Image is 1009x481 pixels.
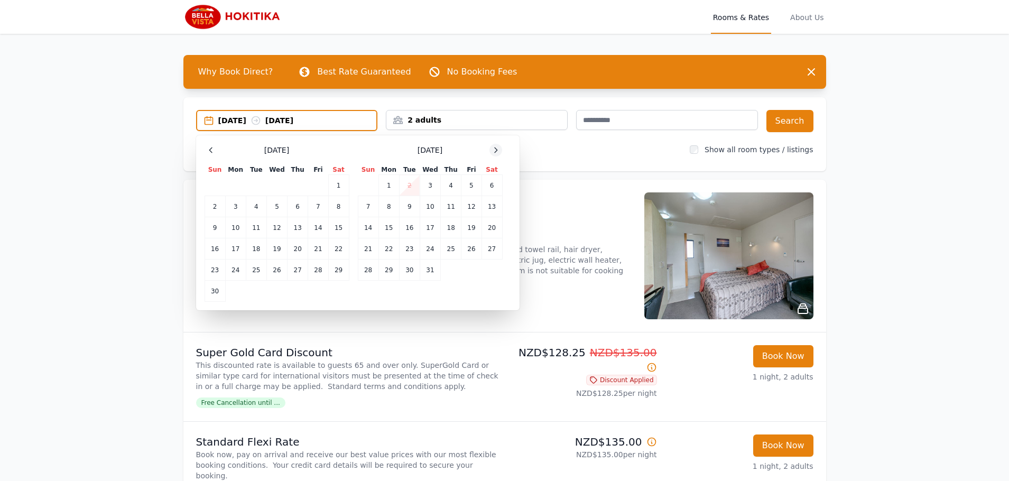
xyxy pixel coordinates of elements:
td: 13 [288,217,308,238]
td: 21 [358,238,378,260]
span: Discount Applied [586,375,657,385]
th: Fri [461,165,482,175]
p: No Booking Fees [447,66,517,78]
div: [DATE] [DATE] [218,115,377,126]
p: NZD$135.00 [509,434,657,449]
td: 31 [420,260,440,281]
td: 29 [328,260,349,281]
td: 8 [378,196,399,217]
td: 12 [266,217,287,238]
td: 25 [441,238,461,260]
th: Wed [266,165,287,175]
td: 26 [266,260,287,281]
td: 23 [205,260,225,281]
th: Sat [482,165,502,175]
th: Mon [378,165,399,175]
td: 2 [399,175,420,196]
td: 28 [358,260,378,281]
th: Tue [246,165,266,175]
td: 7 [308,196,328,217]
td: 27 [288,260,308,281]
td: 27 [482,238,502,260]
th: Sun [358,165,378,175]
td: 10 [420,196,440,217]
th: Fri [308,165,328,175]
td: 17 [225,238,246,260]
td: 15 [328,217,349,238]
td: 19 [461,217,482,238]
p: 1 night, 2 adults [665,461,813,471]
span: [DATE] [264,145,289,155]
td: 22 [328,238,349,260]
td: 19 [266,238,287,260]
th: Thu [288,165,308,175]
td: 13 [482,196,502,217]
th: Mon [225,165,246,175]
td: 6 [482,175,502,196]
td: 24 [225,260,246,281]
th: Sun [205,165,225,175]
td: 30 [399,260,420,281]
td: 9 [205,217,225,238]
td: 8 [328,196,349,217]
td: 4 [441,175,461,196]
td: 9 [399,196,420,217]
td: 3 [225,196,246,217]
span: NZD$135.00 [590,346,657,359]
th: Thu [441,165,461,175]
button: Book Now [753,345,813,367]
td: 12 [461,196,482,217]
td: 20 [288,238,308,260]
td: 29 [378,260,399,281]
th: Sat [328,165,349,175]
td: 4 [246,196,266,217]
td: 6 [288,196,308,217]
th: Wed [420,165,440,175]
td: 17 [420,217,440,238]
td: 28 [308,260,328,281]
span: Why Book Direct? [190,61,282,82]
td: 5 [266,196,287,217]
td: 5 [461,175,482,196]
p: Book now, pay on arrival and receive our best value prices with our most flexible booking conditi... [196,449,501,481]
td: 1 [378,175,399,196]
label: Show all room types / listings [705,145,813,154]
td: 16 [399,217,420,238]
td: 11 [441,196,461,217]
td: 14 [308,217,328,238]
td: 7 [358,196,378,217]
p: NZD$128.25 [509,345,657,375]
td: 16 [205,238,225,260]
div: 2 adults [386,115,567,125]
p: NZD$135.00 per night [509,449,657,460]
td: 1 [328,175,349,196]
td: 25 [246,260,266,281]
p: 1 night, 2 adults [665,372,813,382]
th: Tue [399,165,420,175]
td: 26 [461,238,482,260]
td: 24 [420,238,440,260]
button: Book Now [753,434,813,457]
td: 11 [246,217,266,238]
span: [DATE] [418,145,442,155]
p: Super Gold Card Discount [196,345,501,360]
td: 14 [358,217,378,238]
td: 2 [205,196,225,217]
td: 20 [482,217,502,238]
td: 22 [378,238,399,260]
p: NZD$128.25 per night [509,388,657,399]
p: Standard Flexi Rate [196,434,501,449]
td: 18 [441,217,461,238]
td: 23 [399,238,420,260]
button: Search [766,110,813,132]
p: Best Rate Guaranteed [317,66,411,78]
td: 18 [246,238,266,260]
td: 15 [378,217,399,238]
td: 3 [420,175,440,196]
td: 10 [225,217,246,238]
span: Free Cancellation until ... [196,397,285,408]
img: Bella Vista Hokitika [183,4,285,30]
p: This discounted rate is available to guests 65 and over only. SuperGold Card or similar type card... [196,360,501,392]
td: 30 [205,281,225,302]
td: 21 [308,238,328,260]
